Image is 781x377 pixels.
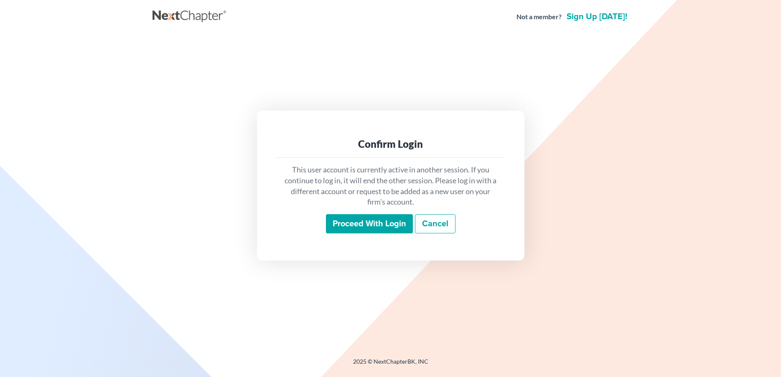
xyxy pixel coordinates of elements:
[284,164,498,207] p: This user account is currently active in another session. If you continue to log in, it will end ...
[565,13,629,21] a: Sign up [DATE]!
[516,12,562,22] strong: Not a member?
[415,214,455,233] a: Cancel
[326,214,413,233] input: Proceed with login
[284,137,498,151] div: Confirm Login
[153,357,629,372] div: 2025 © NextChapterBK, INC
